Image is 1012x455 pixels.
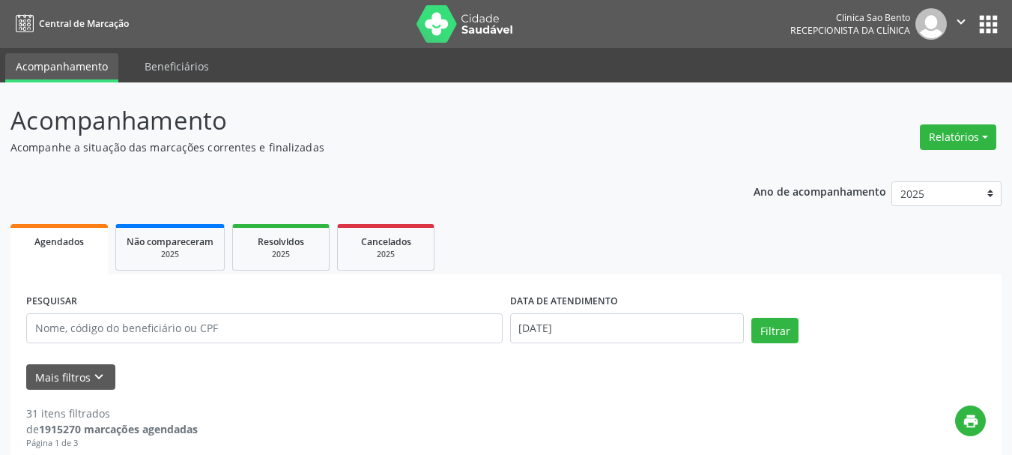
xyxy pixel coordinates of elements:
div: 31 itens filtrados [26,406,198,421]
strong: 1915270 marcações agendadas [39,422,198,436]
p: Acompanhe a situação das marcações correntes e finalizadas [10,139,704,155]
div: Página 1 de 3 [26,437,198,450]
span: Cancelados [361,235,411,248]
a: Beneficiários [134,53,219,79]
div: 2025 [348,249,423,260]
div: 2025 [127,249,213,260]
span: Não compareceram [127,235,213,248]
button: Relatórios [920,124,996,150]
p: Acompanhamento [10,102,704,139]
div: 2025 [243,249,318,260]
input: Nome, código do beneficiário ou CPF [26,313,503,343]
i: print [963,413,979,430]
button: apps [975,11,1002,37]
button: Filtrar [751,318,799,343]
span: Resolvidos [258,235,304,248]
i:  [953,13,969,30]
span: Central de Marcação [39,17,129,30]
img: img [915,8,947,40]
span: Recepcionista da clínica [790,24,910,37]
div: Clinica Sao Bento [790,11,910,24]
label: PESQUISAR [26,290,77,313]
p: Ano de acompanhamento [754,181,886,200]
button: print [955,406,986,436]
input: Selecione um intervalo [510,313,745,343]
div: de [26,421,198,437]
span: Agendados [34,235,84,248]
label: DATA DE ATENDIMENTO [510,290,618,313]
button:  [947,8,975,40]
a: Central de Marcação [10,11,129,36]
a: Acompanhamento [5,53,118,82]
button: Mais filtroskeyboard_arrow_down [26,364,115,391]
i: keyboard_arrow_down [91,369,107,385]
